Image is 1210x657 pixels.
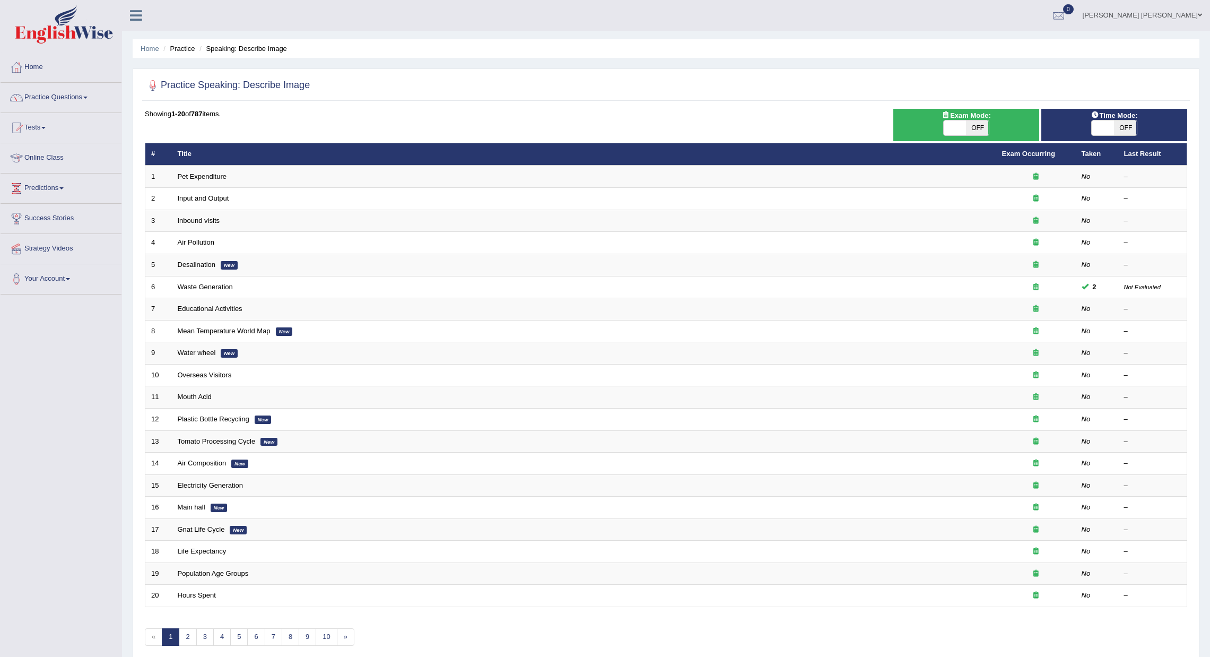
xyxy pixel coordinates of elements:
[1002,547,1070,557] div: Exam occurring question
[1002,260,1070,270] div: Exam occurring question
[145,254,172,276] td: 5
[178,569,249,577] a: Population Age Groups
[145,563,172,585] td: 19
[230,526,247,534] em: New
[1,83,121,109] a: Practice Questions
[1124,591,1181,601] div: –
[255,416,272,424] em: New
[145,210,172,232] td: 3
[1082,261,1091,269] em: No
[171,110,185,118] b: 1-20
[178,172,227,180] a: Pet Expenditure
[966,120,988,135] span: OFF
[1124,414,1181,425] div: –
[145,408,172,430] td: 12
[178,525,225,533] a: Gnat Life Cycle
[1124,194,1181,204] div: –
[1124,503,1181,513] div: –
[1002,348,1070,358] div: Exam occurring question
[178,437,256,445] a: Tomato Processing Cycle
[1087,110,1142,121] span: Time Mode:
[1082,591,1091,599] em: No
[1,264,121,291] a: Your Account
[1124,284,1161,290] small: Not Evaluated
[1118,143,1187,166] th: Last Result
[1124,547,1181,557] div: –
[1002,459,1070,469] div: Exam occurring question
[937,110,995,121] span: Exam Mode:
[191,110,203,118] b: 787
[145,232,172,254] td: 4
[1082,217,1091,224] em: No
[145,166,172,188] td: 1
[1124,260,1181,270] div: –
[1082,349,1091,357] em: No
[178,305,242,313] a: Educational Activities
[1124,304,1181,314] div: –
[145,453,172,475] td: 14
[145,109,1187,119] div: Showing of items.
[1124,370,1181,381] div: –
[1002,238,1070,248] div: Exam occurring question
[1082,305,1091,313] em: No
[178,217,220,224] a: Inbound visits
[1082,194,1091,202] em: No
[178,591,216,599] a: Hours Spent
[145,77,310,93] h2: Practice Speaking: Describe Image
[1,53,121,79] a: Home
[1002,481,1070,491] div: Exam occurring question
[1,143,121,170] a: Online Class
[1082,547,1091,555] em: No
[1082,525,1091,533] em: No
[178,283,233,291] a: Waste Generation
[145,430,172,453] td: 13
[1124,238,1181,248] div: –
[145,386,172,409] td: 11
[1002,437,1070,447] div: Exam occurring question
[1089,281,1101,292] span: You can still take this question
[1124,326,1181,336] div: –
[161,44,195,54] li: Practice
[178,194,229,202] a: Input and Output
[247,628,265,646] a: 6
[1114,120,1136,135] span: OFF
[1082,415,1091,423] em: No
[1,113,121,140] a: Tests
[1124,392,1181,402] div: –
[1124,525,1181,535] div: –
[1124,216,1181,226] div: –
[1124,459,1181,469] div: –
[1002,282,1070,292] div: Exam occurring question
[893,109,1039,141] div: Show exams occurring in exams
[1002,591,1070,601] div: Exam occurring question
[1124,481,1181,491] div: –
[213,628,231,646] a: 4
[1082,393,1091,401] em: No
[337,628,354,646] a: »
[172,143,996,166] th: Title
[1082,371,1091,379] em: No
[145,541,172,563] td: 18
[145,298,172,321] td: 7
[145,497,172,519] td: 16
[1002,414,1070,425] div: Exam occurring question
[276,327,293,336] em: New
[221,349,238,358] em: New
[221,261,238,270] em: New
[141,45,159,53] a: Home
[1,174,121,200] a: Predictions
[178,238,214,246] a: Air Pollution
[145,276,172,298] td: 6
[178,415,249,423] a: Plastic Bottle Recycling
[1082,172,1091,180] em: No
[1124,437,1181,447] div: –
[1,204,121,230] a: Success Stories
[196,628,214,646] a: 3
[178,327,271,335] a: Mean Temperature World Map
[265,628,282,646] a: 7
[145,518,172,541] td: 17
[162,628,179,646] a: 1
[1063,4,1074,14] span: 0
[197,44,287,54] li: Speaking: Describe Image
[1002,370,1070,381] div: Exam occurring question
